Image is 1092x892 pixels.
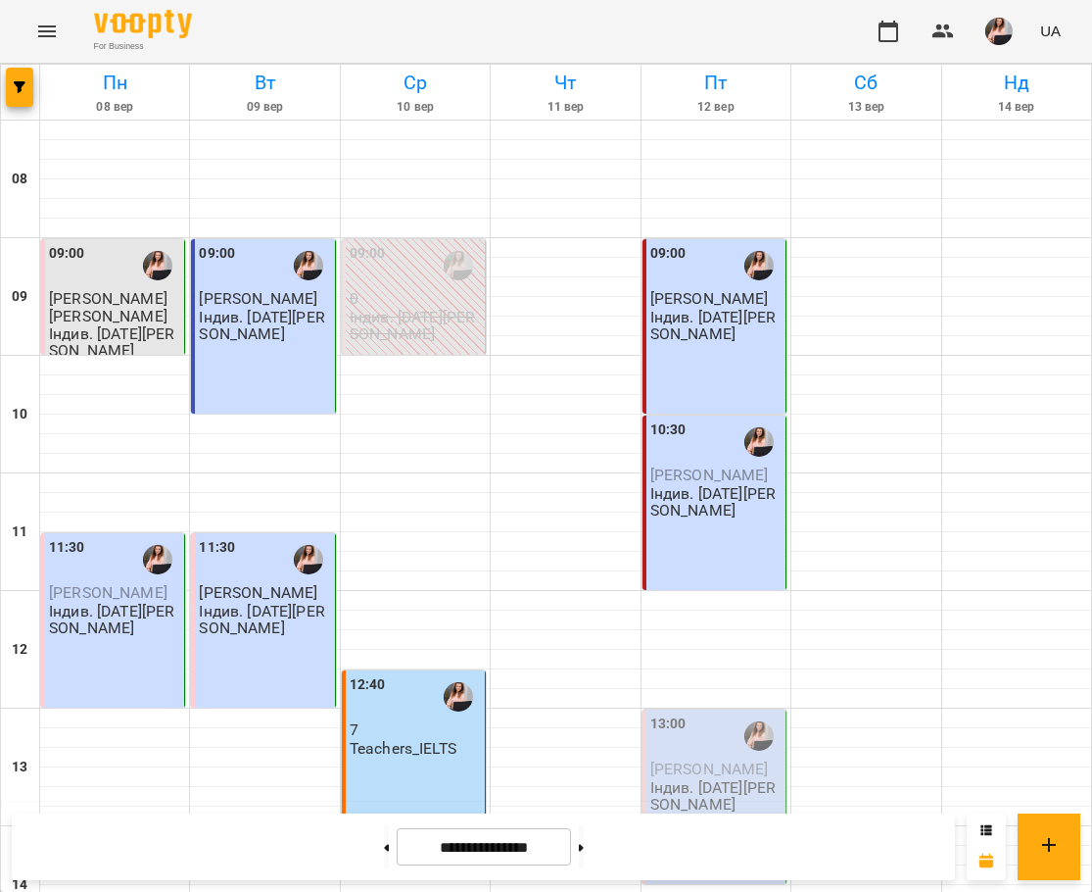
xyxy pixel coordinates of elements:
[494,98,637,117] h6: 11 вер
[49,289,167,324] span: [PERSON_NAME] [PERSON_NAME]
[199,603,330,637] p: Індив. [DATE][PERSON_NAME]
[650,289,769,308] span: [PERSON_NAME]
[444,251,473,280] img: Коляда Юлія Алішерівна
[49,325,180,360] p: Індив. [DATE][PERSON_NAME]
[12,169,27,190] h6: 08
[199,243,235,265] label: 09:00
[12,286,27,308] h6: 09
[945,98,1088,117] h6: 14 вер
[350,740,456,757] p: Teachers_IELTS
[344,68,487,98] h6: Ср
[143,251,172,280] img: Коляда Юлія Алішерівна
[794,68,937,98] h6: Сб
[24,8,71,55] button: Menu
[744,427,774,457] img: Коляда Юлія Алішерівна
[43,68,186,98] h6: Пн
[344,98,487,117] h6: 10 вер
[143,545,172,574] img: Коляда Юлія Алішерівна
[744,721,774,751] img: Коляда Юлія Алішерівна
[294,545,323,574] img: Коляда Юлія Алішерівна
[193,98,336,117] h6: 09 вер
[644,98,787,117] h6: 12 вер
[350,674,386,696] label: 12:40
[945,68,1088,98] h6: Нд
[94,10,192,38] img: Voopty Logo
[199,537,235,559] label: 11:30
[350,243,386,265] label: 09:00
[650,760,769,778] span: [PERSON_NAME]
[1032,13,1068,49] button: UA
[650,714,687,735] label: 13:00
[12,521,27,543] h6: 11
[644,68,787,98] h6: Пт
[12,639,27,661] h6: 12
[650,243,687,265] label: 09:00
[794,98,937,117] h6: 13 вер
[444,682,473,712] img: Коляда Юлія Алішерівна
[49,583,167,602] span: [PERSON_NAME]
[49,603,180,637] p: Індив. [DATE][PERSON_NAME]
[199,583,317,602] span: [PERSON_NAME]
[350,721,481,738] p: 7
[494,68,637,98] h6: Чт
[193,68,336,98] h6: Вт
[650,485,782,520] p: Індив. [DATE][PERSON_NAME]
[199,289,317,308] span: [PERSON_NAME]
[1040,21,1061,41] span: UA
[650,309,782,343] p: Індив. [DATE][PERSON_NAME]
[49,537,85,559] label: 11:30
[350,290,481,307] p: 0
[350,309,481,343] p: Індив. [DATE][PERSON_NAME]
[744,251,774,280] img: Коляда Юлія Алішерівна
[12,404,27,425] h6: 10
[985,18,1013,45] img: ee17c4d82a51a8e023162b2770f32a64.jpg
[12,757,27,778] h6: 13
[650,779,782,814] p: Індив. [DATE][PERSON_NAME]
[49,243,85,265] label: 09:00
[199,309,330,343] p: Індив. [DATE][PERSON_NAME]
[650,466,769,484] span: [PERSON_NAME]
[43,98,186,117] h6: 08 вер
[94,40,192,53] span: For Business
[294,251,323,280] img: Коляда Юлія Алішерівна
[650,420,687,441] label: 10:30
